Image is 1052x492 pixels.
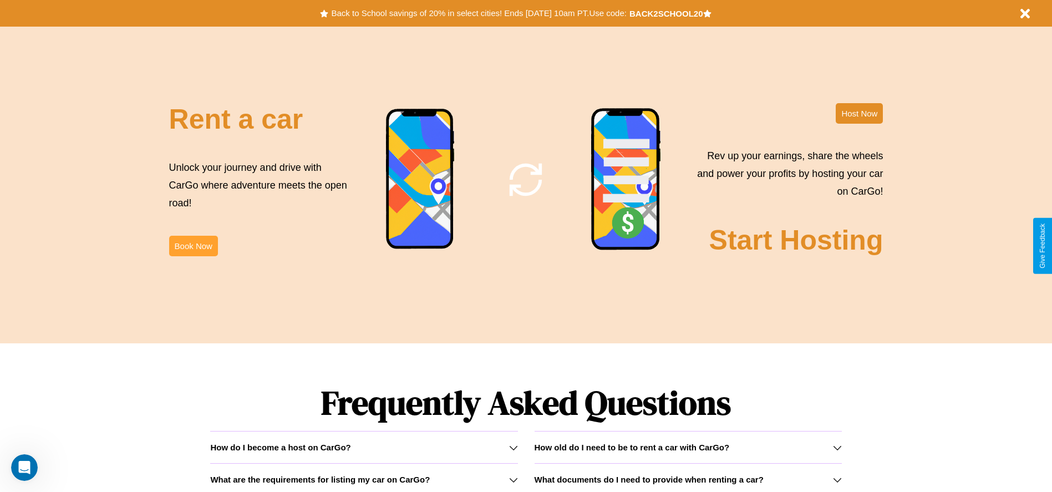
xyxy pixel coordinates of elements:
[385,108,455,251] img: phone
[328,6,629,21] button: Back to School savings of 20% in select cities! Ends [DATE] 10am PT.Use code:
[210,475,430,484] h3: What are the requirements for listing my car on CarGo?
[709,224,883,256] h2: Start Hosting
[210,443,350,452] h3: How do I become a host on CarGo?
[535,443,730,452] h3: How old do I need to be to rent a car with CarGo?
[591,108,662,252] img: phone
[169,236,218,256] button: Book Now
[690,147,883,201] p: Rev up your earnings, share the wheels and power your profits by hosting your car on CarGo!
[169,103,303,135] h2: Rent a car
[1039,224,1046,268] div: Give Feedback
[629,9,703,18] b: BACK2SCHOOL20
[11,454,38,481] iframe: Intercom live chat
[535,475,764,484] h3: What documents do I need to provide when renting a car?
[169,159,351,212] p: Unlock your journey and drive with CarGo where adventure meets the open road!
[210,374,841,431] h1: Frequently Asked Questions
[836,103,883,124] button: Host Now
